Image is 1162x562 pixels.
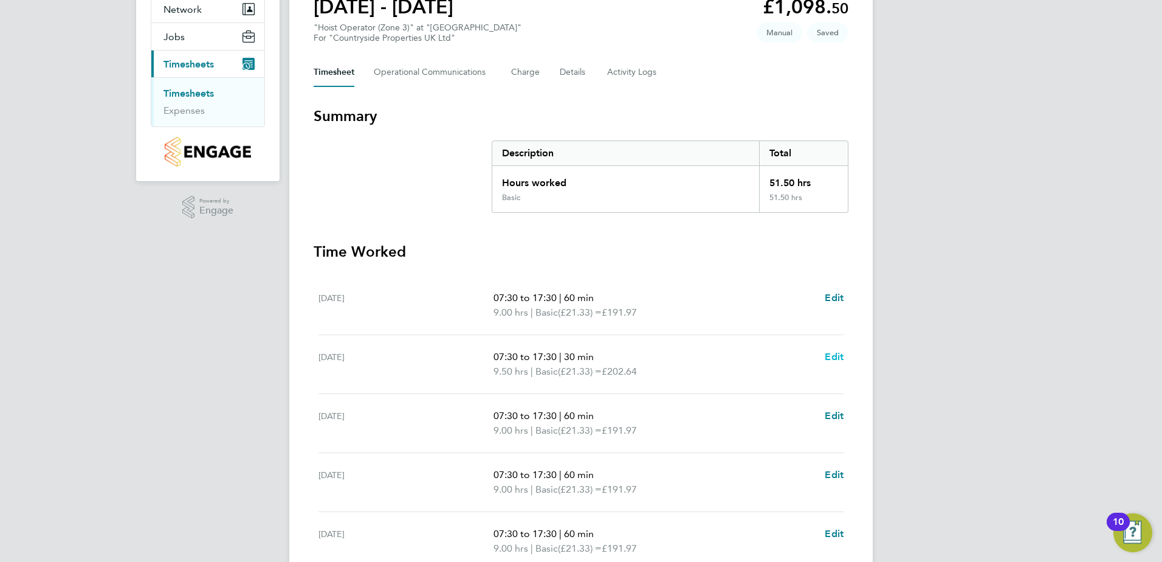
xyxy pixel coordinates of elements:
span: (£21.33) = [558,307,602,318]
span: £191.97 [602,307,637,318]
span: 60 min [564,410,594,421]
div: Total [759,141,848,165]
span: 07:30 to 17:30 [493,351,557,363]
span: Network [163,4,202,15]
span: £191.97 [602,543,637,554]
span: Powered by [199,196,233,206]
span: 07:30 to 17:30 [493,528,557,539]
span: | [559,351,562,363]
span: | [559,292,562,304]
button: Open Resource Center, 10 new notifications [1113,513,1152,552]
span: 9.00 hrs [493,307,528,318]
span: Engage [199,206,233,216]
button: Details [560,58,588,87]
span: | [559,528,562,539]
span: 30 min [564,351,594,363]
span: 07:30 to 17:30 [493,292,557,304]
div: For "Countryside Properties UK Ltd" [314,33,521,43]
button: Timesheet [314,58,354,87]
div: Basic [502,193,520,203]
span: This timesheet was manually created. [757,23,802,43]
div: Description [492,141,759,165]
span: Jobs [163,31,185,43]
div: 51.50 hrs [759,193,848,212]
span: | [531,366,533,377]
button: Activity Logs [607,58,658,87]
span: Basic [535,482,558,497]
span: Timesheets [163,58,214,70]
h3: Time Worked [314,242,848,262]
button: Operational Communications [374,58,492,87]
span: Edit [825,410,844,421]
span: 9.00 hrs [493,425,528,436]
a: Powered byEngage [182,196,234,219]
button: Timesheets [151,50,264,77]
div: [DATE] [318,291,493,320]
span: £202.64 [602,366,637,377]
span: Basic [535,305,558,320]
span: (£21.33) = [558,425,602,436]
a: Edit [825,350,844,364]
span: 07:30 to 17:30 [493,469,557,480]
span: Edit [825,351,844,363]
div: [DATE] [318,350,493,379]
span: (£21.33) = [558,484,602,495]
a: Edit [825,468,844,482]
span: (£21.33) = [558,543,602,554]
span: Basic [535,364,558,379]
span: Edit [825,528,844,539]
span: £191.97 [602,425,637,436]
h3: Summary [314,106,848,126]
div: [DATE] [318,468,493,497]
span: | [559,469,562,480]
span: 60 min [564,469,594,480]
span: Basic [535,541,558,556]
div: Timesheets [151,77,264,127]
div: "Hoist Operator (Zone 3)" at "[GEOGRAPHIC_DATA]" [314,23,521,43]
span: | [531,543,533,554]
a: Edit [825,409,844,423]
span: 60 min [564,528,594,539]
span: | [559,410,562,421]
img: countryside-properties-logo-retina.png [165,137,250,167]
span: £191.97 [602,484,637,495]
div: 51.50 hrs [759,166,848,193]
div: [DATE] [318,527,493,556]
span: Edit [825,292,844,304]
span: 9.00 hrs [493,543,528,554]
span: 9.50 hrs [493,366,528,377]
a: Go to home page [151,137,265,167]
div: [DATE] [318,409,493,438]
span: | [531,425,533,436]
a: Edit [825,527,844,541]
a: Timesheets [163,88,214,99]
span: Edit [825,469,844,480]
span: This timesheet is Saved. [807,23,848,43]
div: 10 [1113,522,1124,538]
span: | [531,307,533,318]
span: 9.00 hrs [493,484,528,495]
div: Hours worked [492,166,759,193]
span: 07:30 to 17:30 [493,410,557,421]
a: Expenses [163,105,205,116]
button: Charge [511,58,540,87]
a: Edit [825,291,844,305]
div: Summary [492,140,848,213]
span: | [531,484,533,495]
span: 60 min [564,292,594,304]
span: Basic [535,423,558,438]
button: Jobs [151,23,264,50]
span: (£21.33) = [558,366,602,377]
